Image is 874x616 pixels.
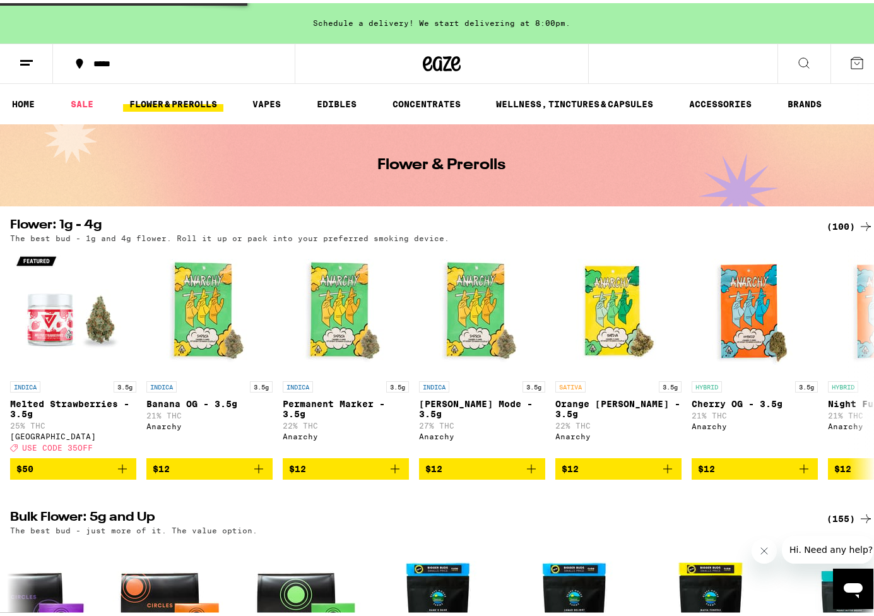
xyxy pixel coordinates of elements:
button: Add to bag [283,455,409,477]
a: CONCENTRATES [386,93,467,109]
p: 3.5g [523,378,545,389]
p: 21% THC [692,408,818,417]
p: 3.5g [114,378,136,389]
iframe: Close message [752,535,777,560]
p: Orange [PERSON_NAME] - 3.5g [555,396,682,416]
button: Add to bag [555,455,682,477]
img: Ember Valley - Melted Strawberries - 3.5g [10,246,136,372]
h2: Bulk Flower: 5g and Up [10,508,812,523]
a: Open page for Runtz Mode - 3.5g from Anarchy [419,246,545,455]
p: 27% THC [419,418,545,427]
a: Open page for Melted Strawberries - 3.5g from Ember Valley [10,246,136,455]
div: [GEOGRAPHIC_DATA] [10,429,136,437]
div: Anarchy [283,429,409,437]
a: (155) [827,508,873,523]
p: 3.5g [795,378,818,389]
a: Open page for Permanent Marker - 3.5g from Anarchy [283,246,409,455]
p: Melted Strawberries - 3.5g [10,396,136,416]
img: Anarchy - Orange Runtz - 3.5g [555,246,682,372]
button: Add to bag [419,455,545,477]
div: Anarchy [555,429,682,437]
div: Anarchy [146,419,273,427]
span: $12 [153,461,170,471]
div: Anarchy [692,419,818,427]
button: Add to bag [692,455,818,477]
a: ACCESSORIES [683,93,758,109]
p: Permanent Marker - 3.5g [283,396,409,416]
img: Anarchy - Cherry OG - 3.5g [692,246,818,372]
p: 21% THC [146,408,273,417]
p: INDICA [10,378,40,389]
p: INDICA [283,378,313,389]
img: Anarchy - Permanent Marker - 3.5g [283,246,409,372]
div: Anarchy [419,429,545,437]
p: The best bud - 1g and 4g flower. Roll it up or pack into your preferred smoking device. [10,231,449,239]
h2: Flower: 1g - 4g [10,216,812,231]
a: Open page for Cherry OG - 3.5g from Anarchy [692,246,818,455]
h1: Flower & Prerolls [378,155,506,170]
p: Cherry OG - 3.5g [692,396,818,406]
span: $12 [562,461,579,471]
a: Open page for Banana OG - 3.5g from Anarchy [146,246,273,455]
span: $12 [834,461,851,471]
button: Add to bag [10,455,136,477]
p: 25% THC [10,418,136,427]
span: $12 [698,461,715,471]
p: 3.5g [386,378,409,389]
p: HYBRID [692,378,722,389]
img: Anarchy - Runtz Mode - 3.5g [419,246,545,372]
a: (100) [827,216,873,231]
button: Add to bag [146,455,273,477]
a: HOME [6,93,41,109]
a: FLOWER & PREROLLS [123,93,223,109]
a: BRANDS [781,93,828,109]
p: HYBRID [828,378,858,389]
p: 3.5g [250,378,273,389]
a: EDIBLES [310,93,363,109]
span: $12 [289,461,306,471]
p: 22% THC [283,418,409,427]
p: 22% THC [555,418,682,427]
span: USE CODE 35OFF [22,441,93,449]
p: INDICA [419,378,449,389]
p: SATIVA [555,378,586,389]
img: Anarchy - Banana OG - 3.5g [146,246,273,372]
iframe: Button to launch messaging window [833,566,873,606]
p: The best bud - just more of it. The value option. [10,523,257,531]
a: WELLNESS, TINCTURES & CAPSULES [490,93,659,109]
p: INDICA [146,378,177,389]
a: VAPES [246,93,287,109]
span: $50 [16,461,33,471]
a: SALE [64,93,100,109]
iframe: Message from company [782,533,873,560]
p: Banana OG - 3.5g [146,396,273,406]
p: [PERSON_NAME] Mode - 3.5g [419,396,545,416]
p: 3.5g [659,378,682,389]
span: $12 [425,461,442,471]
a: Open page for Orange Runtz - 3.5g from Anarchy [555,246,682,455]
